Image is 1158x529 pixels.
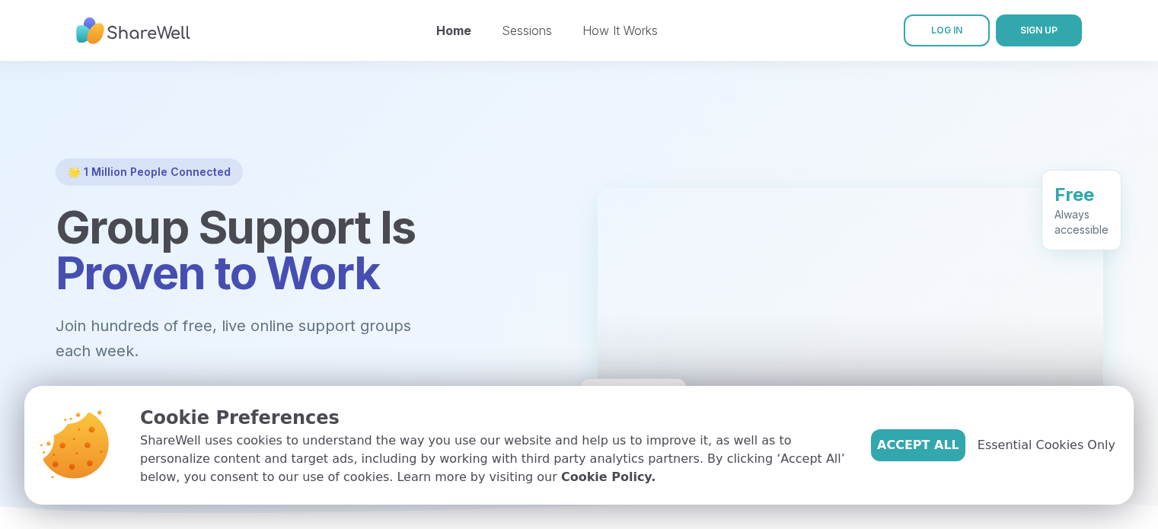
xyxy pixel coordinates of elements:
span: SIGN UP [1020,24,1058,36]
a: Cookie Policy. [561,468,656,486]
button: Accept All [871,429,965,461]
a: Home [436,23,471,38]
span: Accept All [877,436,959,454]
div: Free [1054,182,1109,206]
span: Essential Cookies Only [978,436,1115,454]
div: Always accessible [1054,206,1109,237]
a: LOG IN [904,14,990,46]
h1: Group Support Is [56,204,561,295]
p: ShareWell uses cookies to understand the way you use our website and help us to improve it, as we... [140,432,847,486]
a: How It Works [582,23,658,38]
p: Join hundreds of free, live online support groups each week. [56,314,494,363]
p: Cookie Preferences [140,404,847,432]
span: Proven to Work [56,245,380,300]
button: SIGN UP [996,14,1082,46]
a: Sessions [502,23,552,38]
span: LOG IN [931,24,962,36]
img: ShareWell Nav Logo [76,10,190,52]
div: 🌟 1 Million People Connected [56,158,243,186]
